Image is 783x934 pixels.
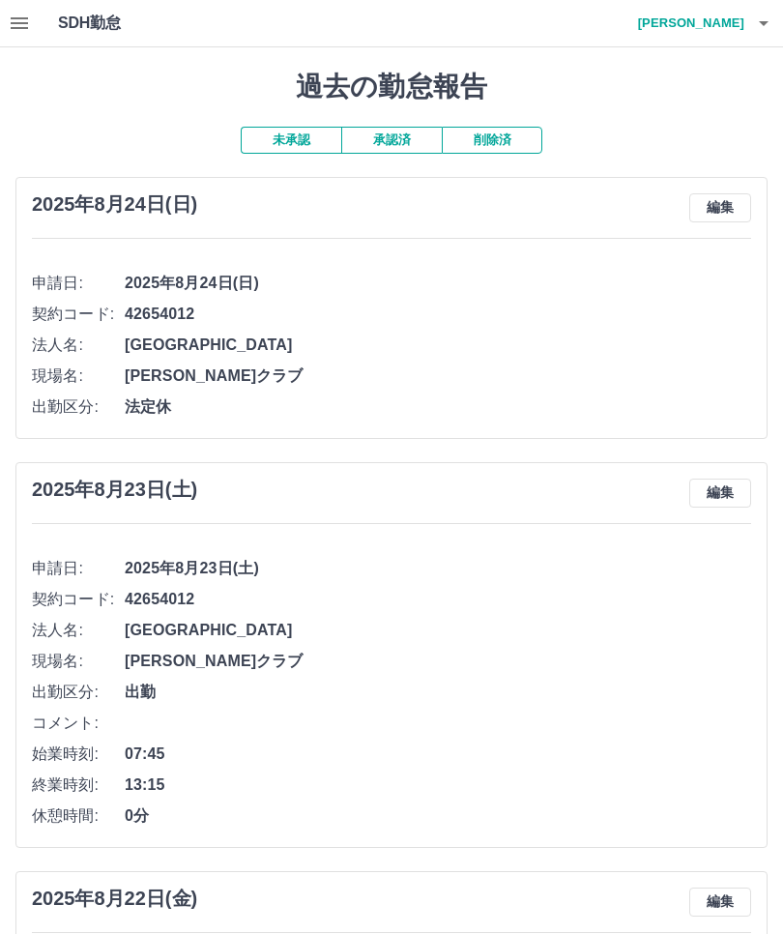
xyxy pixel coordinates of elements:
span: 現場名: [32,650,125,673]
span: 42654012 [125,588,751,611]
button: 編集 [689,193,751,222]
span: 0分 [125,804,751,828]
span: [PERSON_NAME]クラブ [125,365,751,388]
h3: 2025年8月22日(金) [32,888,197,910]
span: [GEOGRAPHIC_DATA] [125,619,751,642]
h3: 2025年8月24日(日) [32,193,197,216]
span: 終業時刻: [32,773,125,797]
span: 休憩時間: [32,804,125,828]
button: 承認済 [341,127,442,154]
button: 編集 [689,888,751,917]
span: [PERSON_NAME]クラブ [125,650,751,673]
span: 契約コード: [32,588,125,611]
span: 13:15 [125,773,751,797]
button: 編集 [689,479,751,508]
span: コメント: [32,712,125,735]
span: 法人名: [32,619,125,642]
span: 現場名: [32,365,125,388]
span: 申請日: [32,272,125,295]
span: 申請日: [32,557,125,580]
span: 法人名: [32,334,125,357]
button: 削除済 [442,127,542,154]
h1: 過去の勤怠報告 [15,71,768,103]
span: [GEOGRAPHIC_DATA] [125,334,751,357]
span: 出勤区分: [32,395,125,419]
span: 契約コード: [32,303,125,326]
span: 2025年8月23日(土) [125,557,751,580]
span: 出勤 [125,681,751,704]
button: 未承認 [241,127,341,154]
span: 2025年8月24日(日) [125,272,751,295]
span: 出勤区分: [32,681,125,704]
span: 42654012 [125,303,751,326]
span: 法定休 [125,395,751,419]
h3: 2025年8月23日(土) [32,479,197,501]
span: 始業時刻: [32,743,125,766]
span: 07:45 [125,743,751,766]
